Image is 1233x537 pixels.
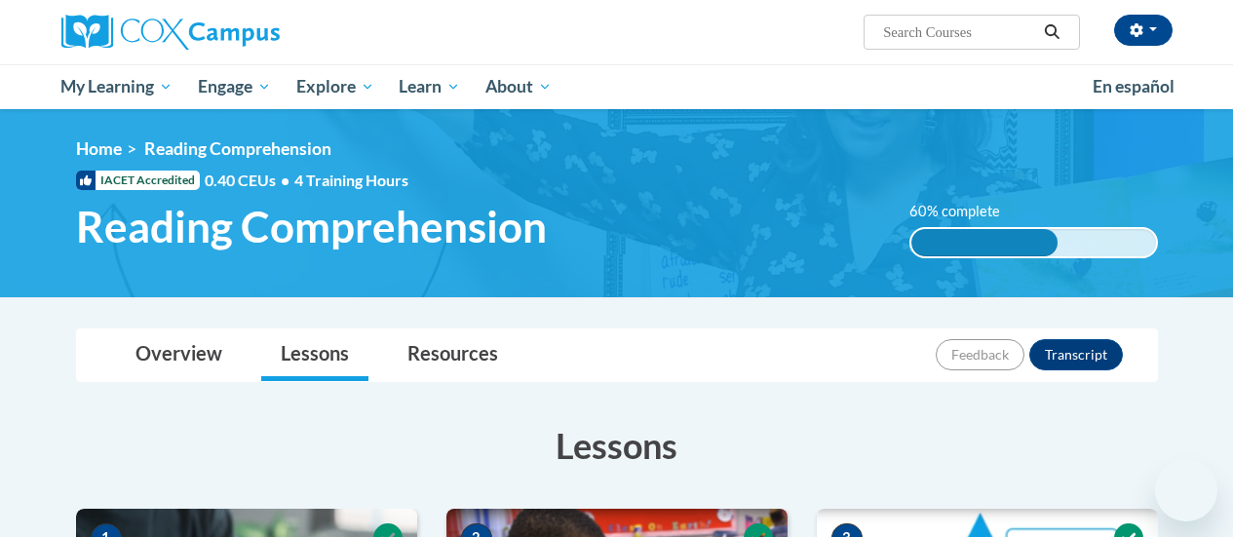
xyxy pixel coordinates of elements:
a: Explore [284,64,387,109]
a: Cox Campus [61,15,412,50]
button: Account Settings [1114,15,1173,46]
a: En español [1080,66,1187,107]
span: • [281,171,289,189]
button: Search [1037,20,1066,44]
div: 60% complete [911,229,1059,256]
span: 0.40 CEUs [205,170,294,191]
iframe: Button to launch messaging window [1155,459,1217,521]
a: Engage [185,64,284,109]
span: My Learning [60,75,173,98]
span: Learn [399,75,460,98]
button: Feedback [936,339,1024,370]
span: Explore [296,75,374,98]
div: Main menu [47,64,1187,109]
span: 4 Training Hours [294,171,408,189]
input: Search Courses [881,20,1037,44]
a: Overview [116,329,242,381]
span: Reading Comprehension [144,138,331,159]
a: About [473,64,564,109]
label: 60% complete [909,201,1021,222]
a: My Learning [49,64,186,109]
span: About [485,75,552,98]
span: Reading Comprehension [76,201,547,252]
span: IACET Accredited [76,171,200,190]
a: Resources [388,329,518,381]
button: Transcript [1029,339,1123,370]
span: En español [1093,76,1175,96]
a: Home [76,138,122,159]
a: Lessons [261,329,368,381]
a: Learn [386,64,473,109]
h3: Lessons [76,421,1158,470]
span: Engage [198,75,271,98]
img: Cox Campus [61,15,280,50]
